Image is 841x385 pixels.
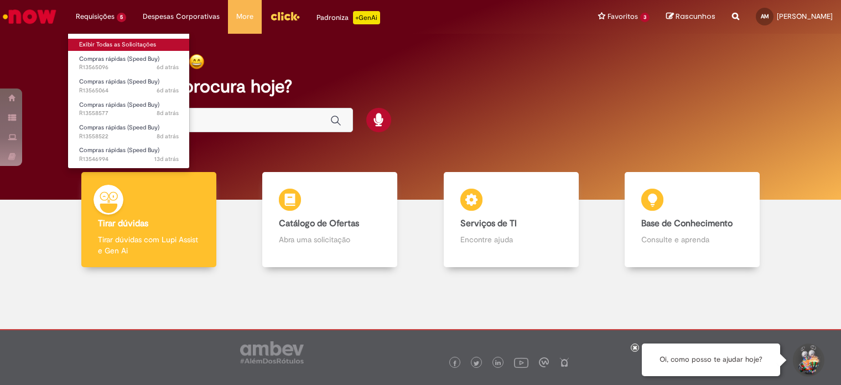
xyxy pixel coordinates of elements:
[495,360,501,367] img: logo_footer_linkedin.png
[270,8,300,24] img: click_logo_yellow_360x200.png
[157,86,179,95] time: 25/09/2025 08:15:48
[79,146,159,154] span: Compras rápidas (Speed Buy)
[420,172,602,268] a: Serviços de TI Encontre ajuda
[640,13,650,22] span: 3
[154,155,179,163] span: 13d atrás
[157,109,179,117] time: 23/09/2025 11:27:10
[316,11,380,24] div: Padroniza
[761,13,769,20] span: AM
[777,12,833,21] span: [PERSON_NAME]
[68,76,190,96] a: Aberto R13565064 : Compras rápidas (Speed Buy)
[79,109,179,118] span: R13558577
[58,172,240,268] a: Tirar dúvidas Tirar dúvidas com Lupi Assist e Gen Ai
[68,33,190,169] ul: Requisições
[474,361,479,366] img: logo_footer_twitter.png
[76,11,115,22] span: Requisições
[68,122,190,142] a: Aberto R13558522 : Compras rápidas (Speed Buy)
[452,361,458,366] img: logo_footer_facebook.png
[79,123,159,132] span: Compras rápidas (Speed Buy)
[189,54,205,70] img: happy-face.png
[514,355,528,370] img: logo_footer_youtube.png
[240,172,421,268] a: Catálogo de Ofertas Abra uma solicitação
[98,218,148,229] b: Tirar dúvidas
[460,218,517,229] b: Serviços de TI
[79,63,179,72] span: R13565096
[68,99,190,119] a: Aberto R13558577 : Compras rápidas (Speed Buy)
[98,234,200,256] p: Tirar dúvidas com Lupi Assist e Gen Ai
[460,234,562,245] p: Encontre ajuda
[79,101,159,109] span: Compras rápidas (Speed Buy)
[154,155,179,163] time: 18/09/2025 12:37:22
[240,341,304,363] img: logo_footer_ambev_rotulo_gray.png
[79,86,179,95] span: R13565064
[608,11,638,22] span: Favoritos
[641,234,743,245] p: Consulte e aprenda
[117,13,126,22] span: 5
[666,12,715,22] a: Rascunhos
[353,11,380,24] p: +GenAi
[79,155,179,164] span: R13546994
[79,77,159,86] span: Compras rápidas (Speed Buy)
[676,11,715,22] span: Rascunhos
[236,11,253,22] span: More
[279,218,359,229] b: Catálogo de Ofertas
[559,357,569,367] img: logo_footer_naosei.png
[68,53,190,74] a: Aberto R13565096 : Compras rápidas (Speed Buy)
[602,172,783,268] a: Base de Conhecimento Consulte e aprenda
[79,132,179,141] span: R13558522
[791,344,824,377] button: Iniciar Conversa de Suporte
[84,77,758,96] h2: O que você procura hoje?
[68,39,190,51] a: Exibir Todas as Solicitações
[157,63,179,71] time: 25/09/2025 08:24:48
[157,132,179,141] span: 8d atrás
[157,86,179,95] span: 6d atrás
[641,218,733,229] b: Base de Conhecimento
[68,144,190,165] a: Aberto R13546994 : Compras rápidas (Speed Buy)
[642,344,780,376] div: Oi, como posso te ajudar hoje?
[279,234,381,245] p: Abra uma solicitação
[539,357,549,367] img: logo_footer_workplace.png
[157,109,179,117] span: 8d atrás
[79,55,159,63] span: Compras rápidas (Speed Buy)
[143,11,220,22] span: Despesas Corporativas
[157,132,179,141] time: 23/09/2025 11:20:40
[157,63,179,71] span: 6d atrás
[1,6,58,28] img: ServiceNow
